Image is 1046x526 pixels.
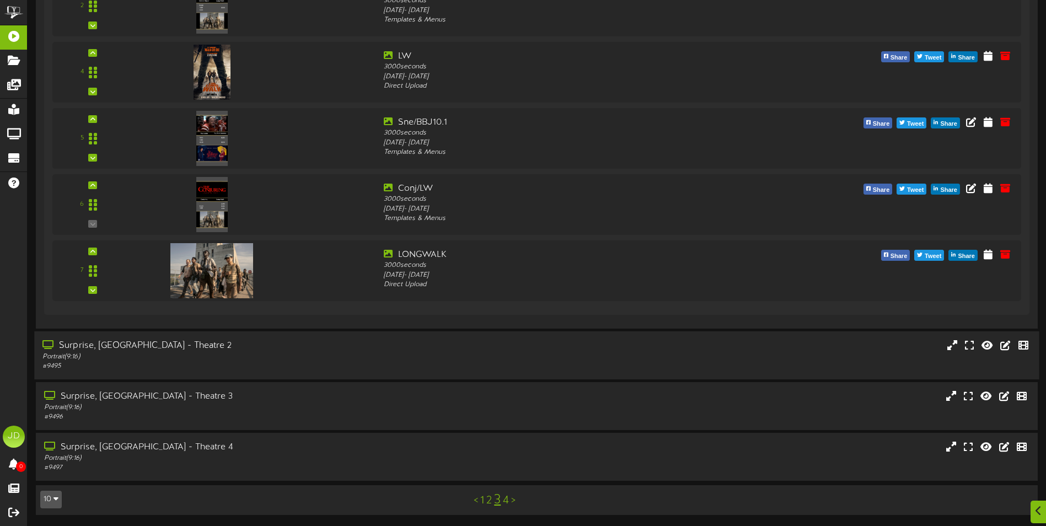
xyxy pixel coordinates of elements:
[44,441,445,454] div: Surprise, [GEOGRAPHIC_DATA] - Theatre 4
[196,177,227,232] img: dc076d84-869d-43eb-8da3-a44f15386984.png
[384,249,771,261] div: LONGWALK
[881,51,910,62] button: Share
[80,200,84,209] div: 6
[922,250,943,262] span: Tweet
[871,184,892,196] span: Share
[44,390,445,403] div: Surprise, [GEOGRAPHIC_DATA] - Theatre 3
[384,6,771,15] div: [DATE] - [DATE]
[384,116,771,129] div: Sne/BBJ10.1
[384,195,771,204] div: 3000 seconds
[938,118,959,130] span: Share
[44,463,445,473] div: # 9497
[931,117,960,128] button: Share
[956,250,977,262] span: Share
[914,51,944,62] button: Tweet
[486,495,492,507] a: 2
[384,62,771,72] div: 3000 seconds
[44,454,445,463] div: Portrait ( 9:16 )
[384,214,771,223] div: Templates & Menus
[494,493,501,507] a: 3
[384,280,771,289] div: Direct Upload
[44,412,445,422] div: # 9496
[888,250,910,262] span: Share
[384,72,771,82] div: [DATE] - [DATE]
[194,45,231,100] img: a6837797-581a-43c3-b6bb-c62e4ec77515.jpg
[384,15,771,25] div: Templates & Menus
[170,243,253,298] img: 240d1736-d63b-4cf1-9c94-758ee71db5d0.jpg
[938,184,959,196] span: Share
[3,426,25,448] div: JD
[897,117,926,128] button: Tweet
[905,184,926,196] span: Tweet
[42,362,444,371] div: # 9495
[863,117,893,128] button: Share
[384,50,771,63] div: LW
[474,495,478,507] a: <
[384,148,771,157] div: Templates & Menus
[956,52,977,64] span: Share
[16,461,26,472] span: 0
[511,495,516,507] a: >
[922,52,943,64] span: Tweet
[871,118,892,130] span: Share
[384,261,771,270] div: 3000 seconds
[931,184,960,195] button: Share
[384,128,771,138] div: 3000 seconds
[948,51,978,62] button: Share
[914,250,944,261] button: Tweet
[44,403,445,412] div: Portrait ( 9:16 )
[503,495,509,507] a: 4
[384,271,771,280] div: [DATE] - [DATE]
[40,491,62,508] button: 10
[881,250,910,261] button: Share
[897,184,926,195] button: Tweet
[384,82,771,91] div: Direct Upload
[384,205,771,214] div: [DATE] - [DATE]
[42,352,444,361] div: Portrait ( 9:16 )
[905,118,926,130] span: Tweet
[863,184,893,195] button: Share
[384,183,771,195] div: Conj/LW
[196,111,227,166] img: 385a4af6-b1e0-4be0-86cd-c8d088118edc.png
[888,52,910,64] span: Share
[42,339,444,352] div: Surprise, [GEOGRAPHIC_DATA] - Theatre 2
[948,250,978,261] button: Share
[384,138,771,148] div: [DATE] - [DATE]
[480,495,484,507] a: 1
